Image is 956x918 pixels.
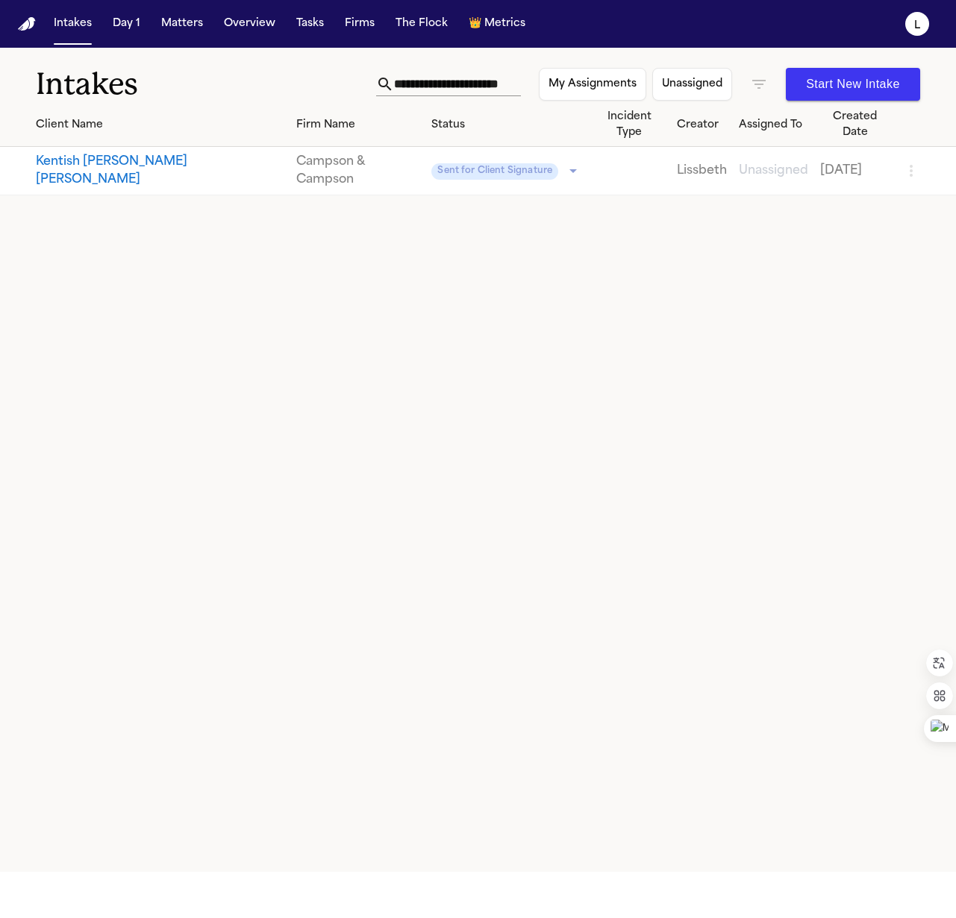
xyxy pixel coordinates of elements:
[786,68,920,101] button: Start New Intake
[339,10,381,37] button: Firms
[820,162,890,180] a: View details for Kentish Skinner Riveria
[739,117,808,133] div: Assigned To
[296,153,420,189] a: View details for Kentish Skinner Riveria
[431,163,558,180] span: Sent for Client Signature
[290,10,330,37] button: Tasks
[155,10,209,37] button: Matters
[677,162,727,180] a: View details for Kentish Skinner Riveria
[36,66,376,103] h1: Intakes
[48,10,98,37] button: Intakes
[36,153,284,189] button: View details for Kentish Skinner Riveria
[18,17,36,31] img: Finch Logo
[539,68,646,101] button: My Assignments
[677,117,727,133] div: Creator
[431,117,582,133] div: Status
[296,117,420,133] div: Firm Name
[107,10,146,37] button: Day 1
[431,160,582,181] div: Update intake status
[18,17,36,31] a: Home
[594,109,664,140] div: Incident Type
[820,109,890,140] div: Created Date
[739,165,808,177] span: Unassigned
[218,10,281,37] button: Overview
[652,68,732,101] button: Unassigned
[36,117,284,133] div: Client Name
[463,10,531,37] button: crownMetrics
[739,162,808,180] a: View details for Kentish Skinner Riveria
[390,10,454,37] button: The Flock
